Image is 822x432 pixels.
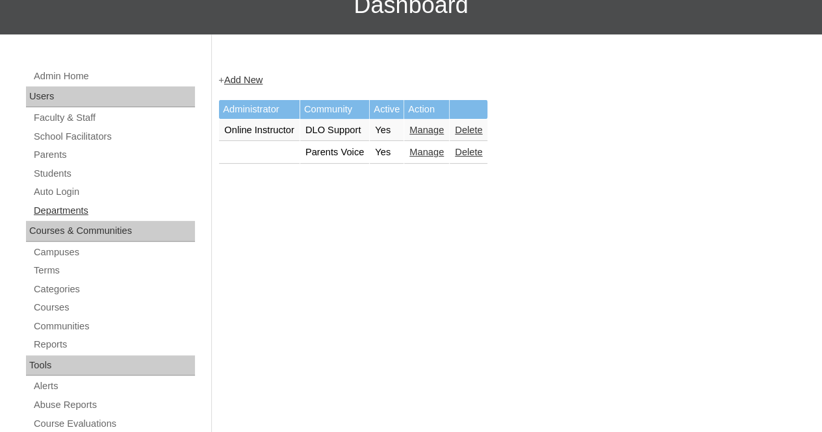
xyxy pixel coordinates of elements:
a: Courses [32,299,195,316]
td: Yes [370,120,404,142]
a: Faculty & Staff [32,110,195,126]
a: Parents [32,147,195,163]
a: Departments [32,203,195,219]
div: Users [26,86,195,107]
a: Communities [32,318,195,335]
td: Administrator [219,100,300,119]
td: Online Instructor [219,120,300,142]
a: Manage [409,125,444,135]
a: School Facilitators [32,129,195,145]
div: Courses & Communities [26,221,195,242]
a: Manage [409,147,444,157]
td: DLO Support [300,120,369,142]
a: Admin Home [32,68,195,84]
a: Categories [32,281,195,298]
a: Auto Login [32,184,195,200]
a: Alerts [32,378,195,394]
a: Delete [455,147,482,157]
a: Add New [224,75,263,85]
a: Students [32,166,195,182]
a: Campuses [32,244,195,260]
div: Tools [26,355,195,376]
td: Yes [370,142,404,164]
div: + [218,73,809,87]
a: Reports [32,337,195,353]
td: Community [300,100,369,119]
a: Course Evaluations [32,416,195,432]
a: Delete [455,125,482,135]
td: Parents Voice [300,142,369,164]
a: Abuse Reports [32,397,195,413]
td: Active [370,100,404,119]
a: Terms [32,262,195,279]
td: Action [404,100,449,119]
